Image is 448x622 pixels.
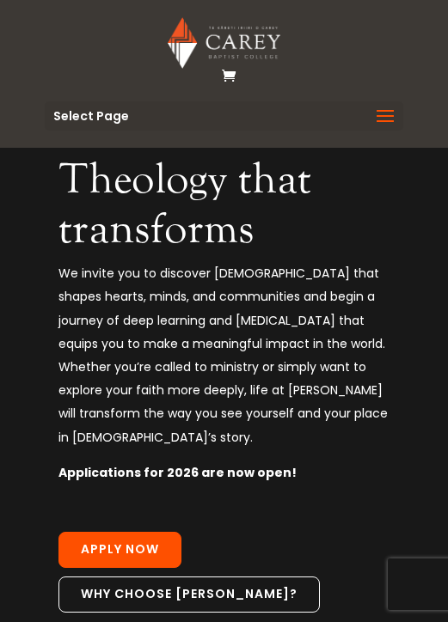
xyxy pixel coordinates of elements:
h2: Theology that transforms [58,155,390,262]
p: We invite you to discover [DEMOGRAPHIC_DATA] that shapes hearts, minds, and communities and begin... [58,262,390,461]
a: Apply Now [58,532,181,568]
span: Select Page [53,110,129,122]
a: Why choose [PERSON_NAME]? [58,576,320,613]
strong: Applications for 2026 are now open! [58,464,297,481]
img: Carey Baptist College [168,17,280,69]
